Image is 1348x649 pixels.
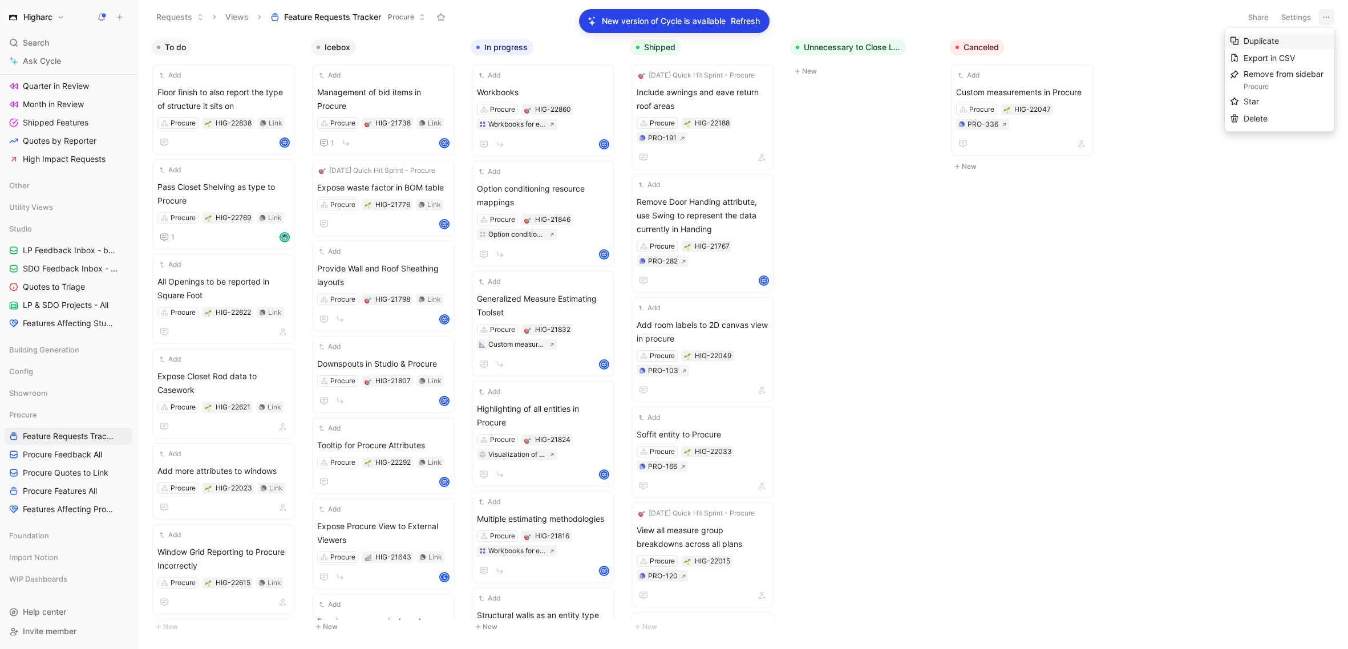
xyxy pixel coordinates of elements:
[1244,96,1259,106] span: Star
[1244,81,1329,92] div: Procure
[602,14,726,28] p: New version of Cycle is available
[1244,36,1279,46] span: Duplicate
[730,14,760,29] button: Refresh
[1244,113,1268,123] span: Delete
[1244,67,1329,92] div: Remove from sidebar
[1244,53,1295,63] span: Export in CSV
[731,14,760,28] span: Refresh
